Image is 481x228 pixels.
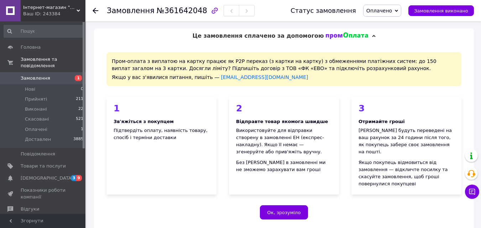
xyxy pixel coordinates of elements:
span: Доставлен [25,136,51,143]
span: Оплачено [366,8,392,14]
div: Використовуйте для відправки створену в замовленні ЕН (експрес-накладну). Якщо її немає — згенеру... [236,127,332,155]
span: Це замовлення сплачено за допомогою [192,32,324,39]
div: Підтвердіть оплату, наявність товару, спосіб і терміни доставки [114,127,209,141]
span: 9 [76,175,82,181]
span: Повідомлення [21,151,55,157]
span: Скасовані [25,116,49,122]
span: Замовлення виконано [414,8,468,14]
span: Оплачені [25,126,47,133]
div: [PERSON_NAME] будуть переведені на ваш рахунок за 24 години після того, як покупець забере своє з... [359,127,454,155]
span: Прийняті [25,96,47,102]
span: Нові [25,86,35,92]
div: 3 [359,104,454,113]
button: Ок, зрозуміло [260,205,308,219]
span: Замовлення та повідомлення [21,56,85,69]
button: Чат з покупцем [465,185,479,199]
b: Отримайте гроші [359,119,405,124]
span: Замовлення [21,75,50,81]
span: Головна [21,44,41,51]
div: 2 [236,104,332,113]
img: evopay logo [326,32,368,39]
div: 1 [114,104,209,113]
div: Ваш ID: 243384 [23,11,85,17]
span: 3885 [73,136,83,143]
span: 1 [81,126,83,133]
span: 1 [75,75,82,81]
a: [EMAIL_ADDRESS][DOMAIN_NAME] [221,74,308,80]
span: Товари та послуги [21,163,66,169]
span: Замовлення [107,6,155,15]
span: 521 [76,116,83,122]
span: Інтернет-магазин "Швейний світ" [23,4,77,11]
span: 211 [76,96,83,102]
span: [DEMOGRAPHIC_DATA] [21,175,73,181]
div: Якщо покупець відмовиться від замовлення — відкличте посилку та скасуйте замовлення, щоб гроші по... [359,159,454,187]
span: №361642048 [157,6,207,15]
div: Пром-оплата з виплатою на картку працює як P2P переказ (з картки на картку) з обмеженнями платіжн... [106,52,461,86]
span: 22 [78,106,83,112]
span: Ок, зрозуміло [267,210,301,215]
span: 3 [71,175,77,181]
div: Якщо у вас з'явилися питання, пишіть — [112,74,456,81]
b: Зв'яжіться з покупцем [114,119,174,124]
span: Виконані [25,106,47,112]
b: Відправте товар якомога швидше [236,119,328,124]
div: Статус замовлення [291,7,356,14]
span: Відгуки [21,206,39,212]
input: Пошук [4,25,84,38]
div: Без [PERSON_NAME] в замовленні ми не зможемо зарахувати вам гроші [236,159,332,173]
button: Замовлення виконано [408,5,474,16]
span: Показники роботи компанії [21,187,66,200]
span: 0 [81,86,83,92]
div: Повернутися назад [93,7,98,14]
